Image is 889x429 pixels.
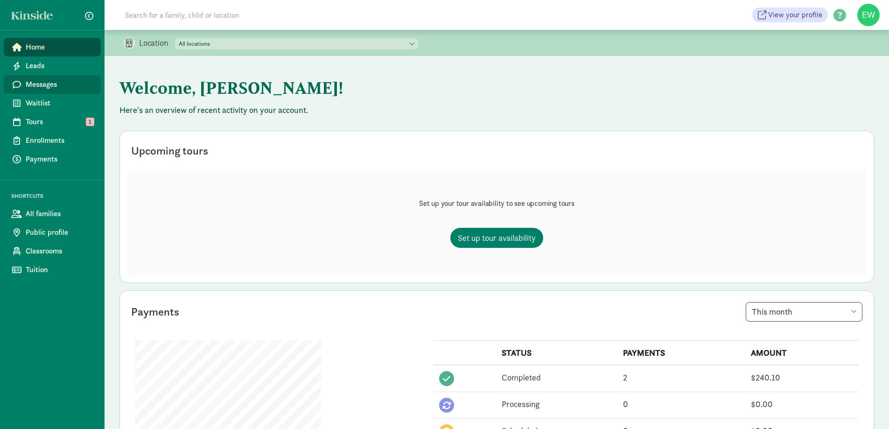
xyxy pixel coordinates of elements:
a: Leads [4,56,101,75]
span: View your profile [768,9,822,21]
span: Tuition [26,264,93,275]
a: Classrooms [4,242,101,260]
span: Waitlist [26,98,93,109]
div: Upcoming tours [131,142,208,159]
a: Tours 1 [4,113,101,131]
th: AMOUNT [745,341,859,366]
div: Payments [131,303,179,320]
th: STATUS [496,341,617,366]
span: 1 [86,118,94,126]
span: Messages [26,79,93,90]
a: Home [4,38,101,56]
a: Set up tour availability [450,228,543,248]
a: All families [4,204,101,223]
h1: Welcome, [PERSON_NAME]! [119,71,581,105]
th: PAYMENTS [617,341,745,366]
span: Public profile [26,227,93,238]
a: View your profile [752,7,828,22]
span: Home [26,42,93,53]
span: Tours [26,116,93,127]
div: $0.00 [751,398,853,410]
span: Set up tour availability [458,232,536,244]
div: Completed [502,371,612,384]
a: Public profile [4,223,101,242]
p: Set up your tour availability to see upcoming tours [419,198,574,209]
span: Leads [26,60,93,71]
a: Payments [4,150,101,169]
div: $240.10 [751,371,853,384]
span: Payments [26,154,93,165]
p: Location [139,37,175,49]
input: Search for a family, child or location [119,6,381,24]
div: 2 [623,371,740,384]
span: Classrooms [26,246,93,257]
p: Here's an overview of recent activity on your account. [119,105,874,116]
a: Waitlist [4,94,101,113]
span: Enrollments [26,135,93,146]
a: Messages [4,75,101,94]
a: Enrollments [4,131,101,150]
span: All families [26,208,93,219]
div: 0 [623,398,740,410]
iframe: Chat Widget [842,384,889,429]
a: Tuition [4,260,101,279]
div: Processing [502,398,612,410]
